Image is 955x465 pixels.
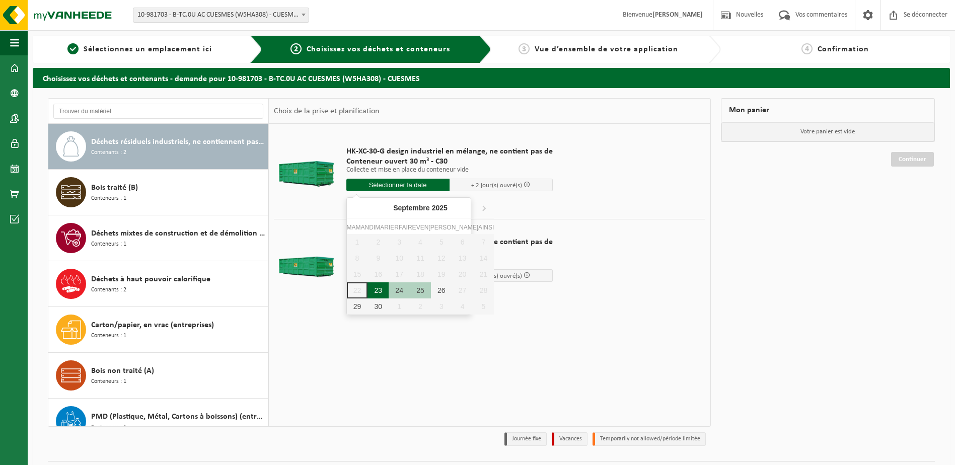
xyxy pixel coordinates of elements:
strong: [PERSON_NAME] [652,11,703,19]
span: Conteneurs : 1 [91,377,126,386]
button: Bois non traité (A) Conteneurs : 1 [48,353,268,399]
div: Choix de la prise et planification [269,99,384,124]
span: 10-981703 - B-TC.0U AC CUESMES (W5HA308) - CUESMES [133,8,309,23]
button: PMD (Plastique, Métal, Cartons à boissons) (entreprises) Conteneurs : 1 [48,399,268,444]
span: Bois traité (B) [91,182,138,194]
span: Bois non traité (A) [91,365,154,377]
button: Déchets mixtes de construction et de démolition (inertes et non inertes) Conteneurs : 1 [48,215,268,261]
span: Conteneurs : 1 [91,423,126,432]
span: Déchets à haut pouvoir calorifique [91,273,210,285]
div: 2 [410,298,431,315]
span: Contenants : 2 [91,148,126,158]
span: PMD (Plastique, Métal, Cartons à boissons) (entreprises) [91,411,265,423]
a: 1Sélectionnez un emplacement ici [38,43,242,55]
i: 2025 [432,204,448,211]
span: Conteneurs : 1 [91,240,126,249]
div: maman [347,222,370,232]
span: Sélectionnez un emplacement ici [84,45,212,53]
div: Di [369,222,375,232]
div: Ven [416,222,429,232]
button: Déchets à haut pouvoir calorifique Contenants : 2 [48,261,268,307]
span: 3 [519,43,530,54]
span: Vue d’ensemble de votre application [535,45,678,53]
span: Déchets résiduels industriels, ne contiennent pas de fractions recyclables, incinérés après broyage [91,136,265,148]
p: Collecte et mise en place du conteneur vide [346,167,553,174]
div: 23 [368,282,389,298]
div: 1 [389,298,410,315]
div: Faire [399,222,416,232]
button: Bois traité (B) Conteneurs : 1 [48,170,268,215]
div: 3 [431,298,452,315]
font: Bienvenue [623,11,703,19]
span: Confirmation [818,45,869,53]
span: Conteneurs : 1 [91,194,126,203]
span: HK-XC-30-G design industriel en mélange, ne contient pas de [346,146,553,157]
span: Choisissez vos déchets et conteneurs [307,45,450,53]
font: Septembre [393,204,429,211]
h2: Choisissez vos déchets et contenants - demande pour 10-981703 - B-TC.0U AC CUESMES (W5HA308) - CU... [33,68,950,88]
span: 4 [801,43,813,54]
div: 24 [389,282,410,298]
span: Conteneur ouvert 30 m³ - C30 [346,157,553,167]
input: Trouver du matériel [53,104,263,119]
div: ainsi [478,222,494,232]
p: Votre panier est vide [721,122,935,141]
input: Sélectionner la date [346,179,450,191]
span: 2 [290,43,302,54]
li: Vacances [552,432,587,446]
div: [PERSON_NAME] [428,222,478,232]
div: 29 [347,298,368,315]
span: Carton/papier, en vrac (entreprises) [91,319,214,331]
span: Déchets mixtes de construction et de démolition (inertes et non inertes) [91,227,265,240]
span: Contenants : 2 [91,285,126,295]
div: 30 [368,298,389,315]
div: 25 [410,282,431,298]
li: Journée fixe [504,432,547,446]
div: Marier [375,222,399,232]
a: Continuer [891,152,934,167]
span: + 2 jour(s) ouvré(s) [471,273,522,279]
span: 1 [67,43,79,54]
span: 10-981703 - B-TC.0U AC CUESMES (W5HA308) - CUESMES [133,8,309,22]
button: Déchets résiduels industriels, ne contiennent pas de fractions recyclables, incinérés après broya... [48,124,268,170]
div: Mon panier [721,98,935,122]
span: + 2 jour(s) ouvré(s) [471,182,522,189]
span: Conteneurs : 1 [91,331,126,341]
li: Temporarily not allowed/période limitée [593,432,706,446]
button: Carton/papier, en vrac (entreprises) Conteneurs : 1 [48,307,268,353]
div: 26 [431,282,452,298]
